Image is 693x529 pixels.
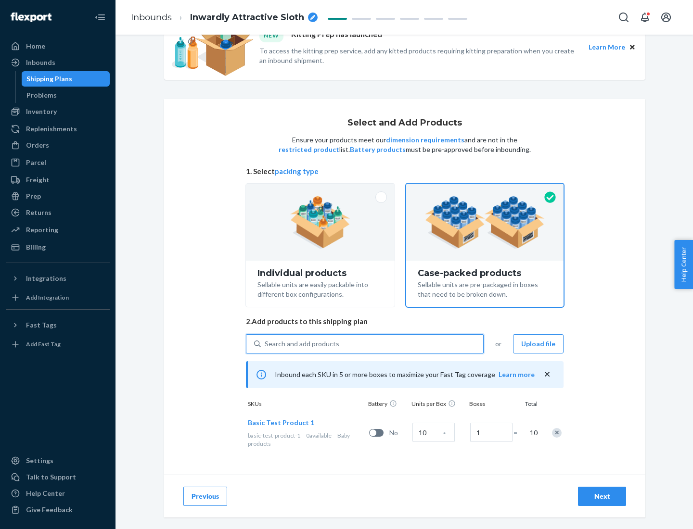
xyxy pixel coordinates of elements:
[290,196,350,249] img: individual-pack.facf35554cb0f1810c75b2bd6df2d64e.png
[6,271,110,286] button: Integrations
[6,317,110,333] button: Fast Tags
[6,453,110,468] a: Settings
[542,369,552,379] button: close
[627,42,638,52] button: Close
[350,145,406,154] button: Battery products
[614,8,633,27] button: Open Search Box
[131,12,172,23] a: Inbounds
[278,135,532,154] p: Ensure your products meet our and are not in the list. must be pre-approved before inbounding.
[190,12,304,24] span: Inwardly Attractive Sloth
[90,8,110,27] button: Close Navigation
[656,8,676,27] button: Open account menu
[674,240,693,289] button: Help Center
[6,239,110,255] a: Billing
[26,41,45,51] div: Home
[257,278,383,299] div: Sellable units are easily packable into different box configurations.
[6,222,110,238] a: Reporting
[291,29,382,42] p: Kitting Prep has launched
[279,145,339,154] button: restricted product
[366,400,410,410] div: Battery
[26,293,69,302] div: Add Integration
[183,487,227,506] button: Previous
[425,196,545,249] img: case-pack.59cecea509d18c883b923b81aeac6d0b.png
[412,423,455,442] input: Case Quantity
[6,38,110,54] a: Home
[11,13,51,22] img: Flexport logo
[259,29,283,42] div: NEW
[123,3,325,32] ol: breadcrumbs
[26,320,57,330] div: Fast Tags
[246,316,564,327] span: 2. Add products to this shipping plan
[6,290,110,305] a: Add Integration
[248,418,314,428] button: Basic Test Product 1
[246,166,564,176] span: 1. Select
[6,337,110,352] a: Add Fast Tag
[495,339,501,349] span: or
[389,428,409,438] span: No
[470,423,513,442] input: Number of boxes
[22,88,110,103] a: Problems
[246,361,564,388] div: Inbound each SKU in 5 or more boxes to maximize your Fast Tag coverage
[528,428,538,438] span: 10
[26,74,72,84] div: Shipping Plans
[386,135,464,145] button: dimension requirements
[513,334,564,353] button: Upload file
[26,107,57,116] div: Inventory
[26,242,46,252] div: Billing
[6,189,110,204] a: Prep
[6,172,110,188] a: Freight
[6,155,110,170] a: Parcel
[513,428,523,438] span: =
[26,208,51,217] div: Returns
[248,432,300,439] span: basic-test-product-1
[6,486,110,501] a: Help Center
[306,432,332,439] span: 0 available
[499,370,535,379] button: Learn more
[6,104,110,119] a: Inventory
[22,71,110,87] a: Shipping Plans
[26,505,73,515] div: Give Feedback
[26,158,46,167] div: Parcel
[275,166,319,176] button: packing type
[6,138,110,153] a: Orders
[418,268,552,278] div: Case-packed products
[589,42,625,52] button: Learn More
[635,8,654,27] button: Open notifications
[418,278,552,299] div: Sellable units are pre-packaged in boxes that need to be broken down.
[26,489,65,498] div: Help Center
[515,400,539,410] div: Total
[347,118,462,128] h1: Select and Add Products
[6,502,110,517] button: Give Feedback
[467,400,515,410] div: Boxes
[259,46,580,65] p: To access the kitting prep service, add any kitted products requiring kitting preparation when yo...
[6,55,110,70] a: Inbounds
[248,431,365,448] div: Baby products
[410,400,467,410] div: Units per Box
[586,491,618,501] div: Next
[552,428,562,438] div: Remove Item
[26,225,58,235] div: Reporting
[26,191,41,201] div: Prep
[6,205,110,220] a: Returns
[26,58,55,67] div: Inbounds
[578,487,626,506] button: Next
[26,140,49,150] div: Orders
[265,339,339,349] div: Search and add products
[6,469,110,485] a: Talk to Support
[6,121,110,137] a: Replenishments
[26,124,77,134] div: Replenishments
[26,456,53,466] div: Settings
[26,90,57,100] div: Problems
[26,472,76,482] div: Talk to Support
[257,268,383,278] div: Individual products
[26,175,50,185] div: Freight
[26,274,66,283] div: Integrations
[26,340,61,348] div: Add Fast Tag
[246,400,366,410] div: SKUs
[248,418,314,427] span: Basic Test Product 1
